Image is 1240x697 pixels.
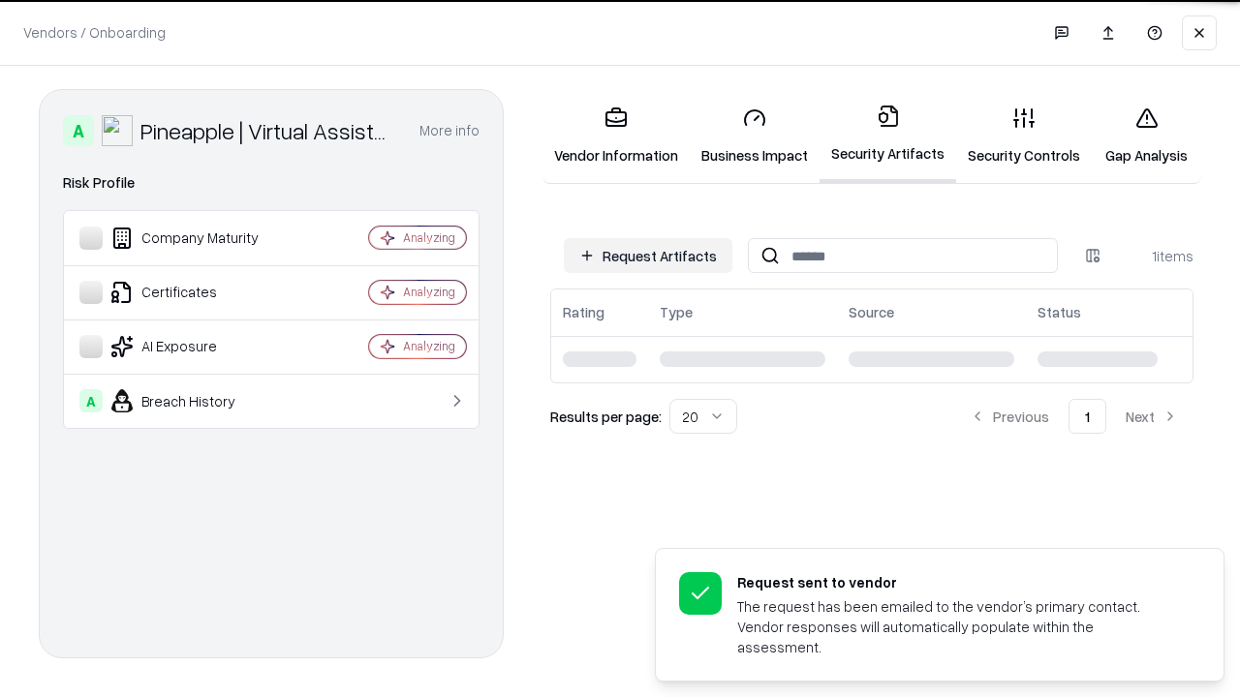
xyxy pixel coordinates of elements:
a: Gap Analysis [1092,91,1201,181]
div: Status [1038,302,1081,322]
div: Breach History [79,389,311,412]
div: A [79,389,103,412]
div: The request has been emailed to the vendor’s primary contact. Vendor responses will automatically... [737,596,1177,657]
button: 1 [1069,399,1106,434]
img: Pineapple | Virtual Assistant Agency [102,115,133,146]
button: More info [419,113,480,148]
div: AI Exposure [79,335,311,358]
div: A [63,115,94,146]
div: Analyzing [403,284,455,300]
div: Company Maturity [79,227,311,250]
div: Rating [563,302,604,322]
div: Analyzing [403,338,455,354]
a: Security Artifacts [820,89,956,183]
div: Type [660,302,693,322]
div: Risk Profile [63,171,480,195]
nav: pagination [954,399,1193,434]
div: Source [849,302,894,322]
a: Business Impact [690,91,820,181]
button: Request Artifacts [564,238,732,273]
div: Request sent to vendor [737,572,1177,592]
a: Security Controls [956,91,1092,181]
div: Analyzing [403,229,455,246]
p: Vendors / Onboarding [23,22,166,43]
div: 1 items [1116,246,1193,266]
div: Pineapple | Virtual Assistant Agency [140,115,396,146]
p: Results per page: [550,407,662,427]
a: Vendor Information [542,91,690,181]
div: Certificates [79,281,311,304]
